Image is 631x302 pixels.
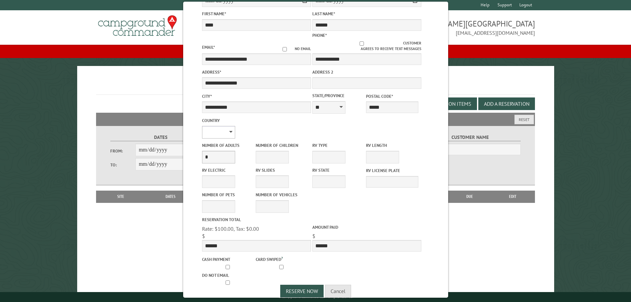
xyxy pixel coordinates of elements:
label: From: [110,148,135,154]
label: RV Slides [256,167,308,173]
label: Phone [312,32,327,38]
h2: Filters [96,113,535,125]
label: Amount paid [312,224,421,230]
label: RV License Plate [366,167,418,174]
button: Add a Reservation [478,97,535,110]
label: Reservation Total [202,216,311,223]
button: Edit Add-on Items [420,97,477,110]
th: Edit [491,191,535,203]
label: Customer agrees to receive text messages [312,40,421,52]
input: Customer agrees to receive text messages [320,41,403,46]
label: Cash payment [202,256,254,263]
label: RV State [312,167,365,173]
label: Number of Children [256,142,308,149]
label: Address [202,69,311,75]
span: $ [202,233,205,239]
button: Reserve Now [280,285,324,297]
label: Number of Pets [202,192,254,198]
label: Dates [110,134,211,141]
label: Email [202,44,215,50]
label: Number of Adults [202,142,254,149]
label: Address 2 [312,69,421,75]
label: Do not email [202,272,254,278]
label: State/Province [312,92,365,99]
label: No email [275,46,311,52]
th: Dates [142,191,199,203]
span: $ [312,233,315,239]
th: Due [449,191,491,203]
label: City [202,93,311,99]
label: Postal Code [366,93,418,99]
span: Rate: $100.00, Tax: $0.00 [202,225,259,232]
label: Country [202,117,311,124]
label: Customer Name [420,134,521,141]
label: Number of Vehicles [256,192,308,198]
h1: Reservations [96,77,535,95]
small: © Campground Commander LLC. All rights reserved. [278,295,353,299]
button: Reset [514,115,534,124]
label: Last Name [312,11,421,17]
th: Site [99,191,142,203]
label: RV Length [366,142,418,149]
a: ? [281,256,283,260]
button: Cancel [325,285,351,297]
input: No email [275,47,295,51]
label: Card swiped [256,255,308,263]
label: RV Electric [202,167,254,173]
label: To: [110,162,135,168]
label: First Name [202,11,311,17]
label: RV Type [312,142,365,149]
img: Campground Commander [96,13,179,39]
